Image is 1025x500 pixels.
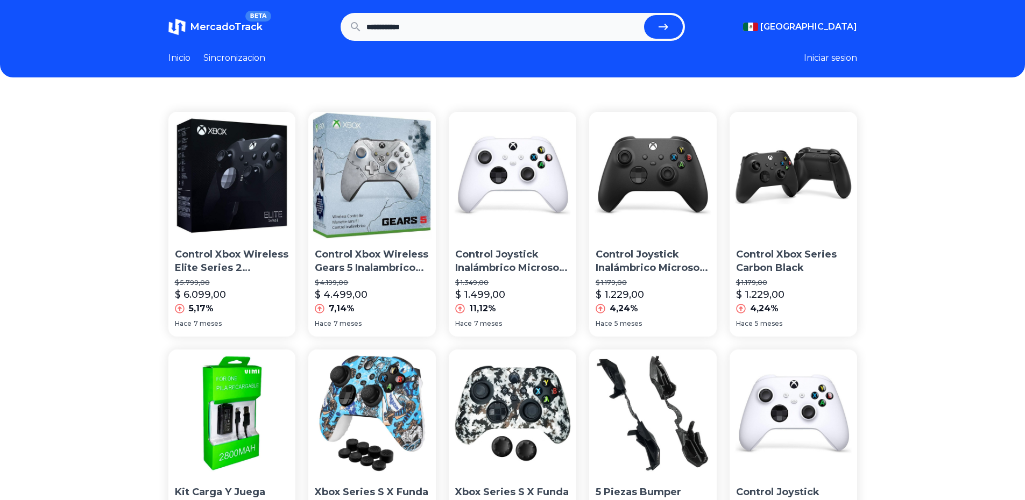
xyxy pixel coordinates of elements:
[596,248,710,275] p: Control Joystick Inalámbrico Microsoft Xbox Wireless Controller Series X|s Carbon Black
[455,319,472,328] span: Hace
[750,302,779,315] p: 4,24%
[315,319,331,328] span: Hace
[730,112,857,239] img: Control Xbox Series Carbon Black
[596,319,612,328] span: Hace
[804,52,857,65] button: Iniciar sesion
[730,349,857,477] img: Control Joystick Inalámbrico Microsoft Xbox Wireless Control Color Blanco
[736,248,851,275] p: Control Xbox Series Carbon Black
[743,20,857,33] button: [GEOGRAPHIC_DATA]
[175,287,226,302] p: $ 6.099,00
[245,11,271,22] span: BETA
[175,278,289,287] p: $ 5.799,00
[175,248,289,275] p: Control Xbox Wireless Elite Series 2 Microsoft Original Msi
[308,349,436,477] img: Xbox Series S X Funda Silicon Control Vintage + 8 Grips One
[308,112,436,337] a: Control Xbox Wireless Gears 5 Inalambrico Original Nuevo MsiControl Xbox Wireless Gears 5 Inalamb...
[175,319,192,328] span: Hace
[449,112,576,337] a: Control Joystick Inalámbrico Microsoft Xbox Wireless Controller Series X|s Robot WhiteControl Joy...
[203,52,265,65] a: Sincronizacion
[589,349,717,477] img: 5 Piezas Bumper Botón Rb Lb Control Xbox One Salida 3.5
[455,287,505,302] p: $ 1.499,00
[455,278,570,287] p: $ 1.349,00
[315,278,429,287] p: $ 4.199,00
[596,287,644,302] p: $ 1.229,00
[329,302,355,315] p: 7,14%
[315,248,429,275] p: Control Xbox Wireless Gears 5 Inalambrico Original Nuevo Msi
[736,287,784,302] p: $ 1.229,00
[168,349,296,477] img: Kit Carga Y Juega Para Control Xbox One Y Xbox One S
[736,278,851,287] p: $ 1.179,00
[743,23,758,31] img: Mexico
[760,20,857,33] span: [GEOGRAPHIC_DATA]
[194,319,222,328] span: 7 meses
[736,319,753,328] span: Hace
[168,52,190,65] a: Inicio
[474,319,502,328] span: 7 meses
[610,302,638,315] p: 4,24%
[168,112,296,337] a: Control Xbox Wireless Elite Series 2 Microsoft Original MsiControl Xbox Wireless Elite Series 2 M...
[469,302,496,315] p: 11,12%
[614,319,642,328] span: 5 meses
[168,18,186,35] img: MercadoTrack
[755,319,782,328] span: 5 meses
[455,248,570,275] p: Control Joystick Inalámbrico Microsoft Xbox Wireless Controller Series X|s Robot [PERSON_NAME]
[449,349,576,477] img: Xbox Series S X Funda Silicon Control Camuflaje Thumb Grips
[589,112,717,239] img: Control Joystick Inalámbrico Microsoft Xbox Wireless Controller Series X|s Carbon Black
[589,112,717,337] a: Control Joystick Inalámbrico Microsoft Xbox Wireless Controller Series X|s Carbon BlackControl Jo...
[308,112,436,239] img: Control Xbox Wireless Gears 5 Inalambrico Original Nuevo Msi
[730,112,857,337] a: Control Xbox Series Carbon BlackControl Xbox Series Carbon Black$ 1.179,00$ 1.229,004,24%Hace5 meses
[449,112,576,239] img: Control Joystick Inalámbrico Microsoft Xbox Wireless Controller Series X|s Robot White
[190,21,263,33] span: MercadoTrack
[596,278,710,287] p: $ 1.179,00
[168,112,296,239] img: Control Xbox Wireless Elite Series 2 Microsoft Original Msi
[334,319,362,328] span: 7 meses
[168,18,263,35] a: MercadoTrackBETA
[315,287,367,302] p: $ 4.499,00
[189,302,214,315] p: 5,17%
